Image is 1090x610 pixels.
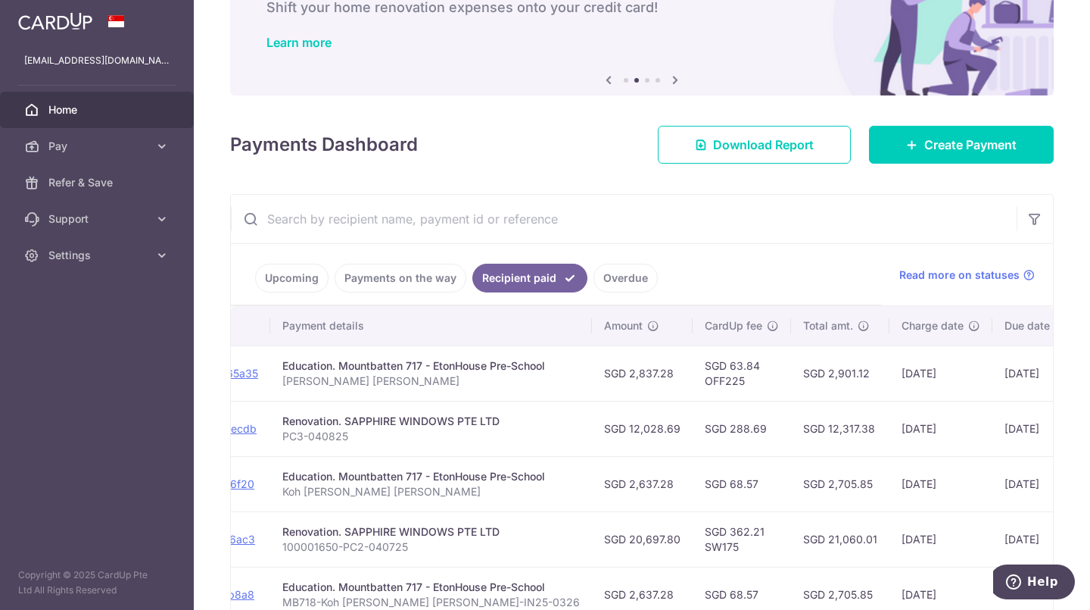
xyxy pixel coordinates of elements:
th: Payment details [270,306,592,346]
span: Due date [1004,318,1050,333]
div: Renovation. SAPPHIRE WINDOWS PTE LTD [282,414,580,429]
td: SGD 2,705.85 [791,456,889,511]
a: Learn more [266,35,332,50]
p: [PERSON_NAME] [PERSON_NAME] [282,374,580,389]
td: SGD 2,637.28 [592,456,693,511]
div: Education. Mountbatten 717 - EtonHouse Pre-School [282,580,580,595]
p: [EMAIL_ADDRESS][DOMAIN_NAME] [24,53,170,68]
td: SGD 12,028.69 [592,401,693,456]
span: Support [48,211,148,227]
span: Home [48,102,148,117]
td: [DATE] [889,346,992,401]
span: Refer & Save [48,175,148,190]
td: SGD 2,837.28 [592,346,693,401]
a: Payments on the way [335,264,466,292]
span: Charge date [902,318,964,333]
a: Upcoming [255,264,329,292]
td: [DATE] [992,456,1079,511]
a: Create Payment [869,126,1054,164]
td: [DATE] [992,511,1079,567]
td: SGD 12,317.38 [791,401,889,456]
iframe: Opens a widget where you can find more information [993,565,1075,602]
span: CardUp fee [705,318,762,333]
span: Amount [604,318,643,333]
td: [DATE] [992,401,1079,456]
span: Read more on statuses [899,267,1020,283]
td: [DATE] [889,401,992,456]
input: Search by recipient name, payment id or reference [231,195,1017,243]
img: CardUp [18,12,92,30]
td: SGD 20,697.80 [592,511,693,567]
a: Recipient paid [472,264,587,292]
div: Education. Mountbatten 717 - EtonHouse Pre-School [282,358,580,374]
p: MB718-Koh [PERSON_NAME] [PERSON_NAME]-IN25-0326 [282,595,580,610]
h4: Payments Dashboard [230,131,418,158]
td: SGD 63.84 OFF225 [693,346,791,401]
td: SGD 362.21 SW175 [693,511,791,567]
td: [DATE] [889,511,992,567]
span: Download Report [713,136,814,154]
p: 100001650-PC2-040725 [282,540,580,555]
span: Pay [48,139,148,154]
td: [DATE] [992,346,1079,401]
a: Overdue [593,264,658,292]
div: Education. Mountbatten 717 - EtonHouse Pre-School [282,469,580,484]
div: Renovation. SAPPHIRE WINDOWS PTE LTD [282,524,580,540]
td: [DATE] [889,456,992,511]
p: PC3-040825 [282,429,580,444]
td: SGD 68.57 [693,456,791,511]
span: Create Payment [924,136,1017,154]
a: Read more on statuses [899,267,1035,283]
td: SGD 288.69 [693,401,791,456]
a: Download Report [658,126,851,164]
span: Total amt. [803,318,853,333]
p: Koh [PERSON_NAME] [PERSON_NAME] [282,484,580,499]
span: Settings [48,248,148,263]
td: SGD 21,060.01 [791,511,889,567]
td: SGD 2,901.12 [791,346,889,401]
